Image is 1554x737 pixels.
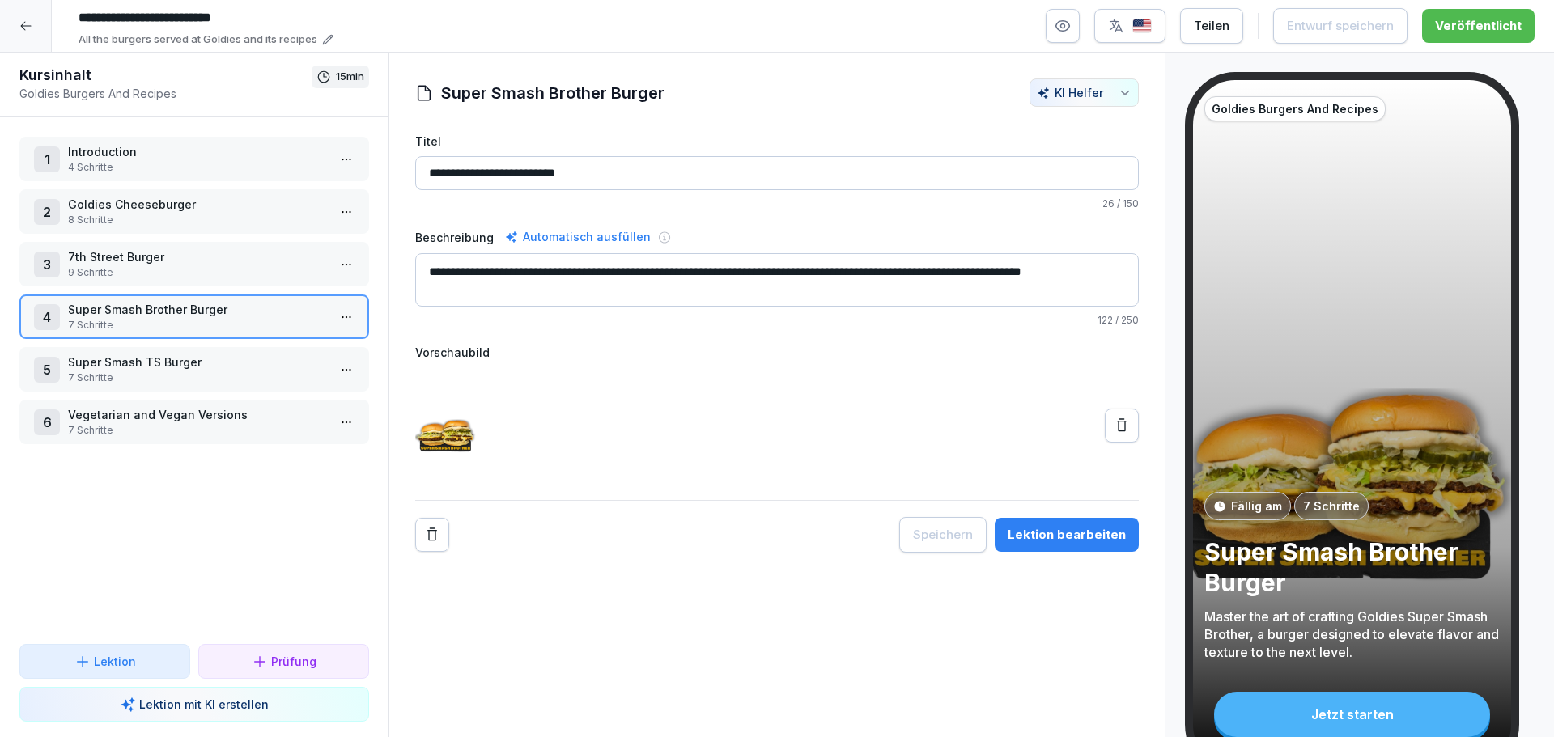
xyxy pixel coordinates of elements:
[1204,536,1500,598] p: Super Smash Brother Burger
[34,252,60,277] div: 3
[1194,17,1229,35] div: Teilen
[1303,498,1360,515] p: 7 Schritte
[68,301,327,318] p: Super Smash Brother Burger
[34,357,60,383] div: 5
[415,313,1139,328] p: / 250
[1102,197,1115,210] span: 26
[415,344,1139,361] label: Vorschaubild
[68,265,327,280] p: 9 Schritte
[1214,692,1490,737] div: Jetzt starten
[68,143,327,160] p: Introduction
[68,213,327,227] p: 8 Schritte
[1231,498,1282,515] p: Fällig am
[19,400,369,444] div: 6Vegetarian and Vegan Versions7 Schritte
[34,409,60,435] div: 6
[1273,8,1408,44] button: Entwurf speichern
[19,687,369,722] button: Lektion mit KI erstellen
[1204,608,1500,661] p: Master the art of crafting Goldies Super Smash Brother, a burger designed to elevate flavor and t...
[1132,19,1152,34] img: us.svg
[913,526,973,544] div: Speichern
[94,653,136,670] p: Lektion
[1008,526,1126,544] div: Lektion bearbeiten
[441,81,664,105] h1: Super Smash Brother Burger
[139,696,269,713] p: Lektion mit KI erstellen
[1422,9,1535,43] button: Veröffentlicht
[1435,17,1522,35] div: Veröffentlicht
[19,347,369,392] div: 5Super Smash TS Burger7 Schritte
[19,644,190,679] button: Lektion
[415,133,1139,150] label: Titel
[1030,78,1139,107] button: KI Helfer
[68,354,327,371] p: Super Smash TS Burger
[34,304,60,330] div: 4
[1287,17,1394,35] div: Entwurf speichern
[19,294,369,339] div: 4Super Smash Brother Burger7 Schritte
[415,229,494,246] label: Beschreibung
[19,66,312,85] h1: Kursinhalt
[68,318,327,332] p: 7 Schritte
[68,196,327,213] p: Goldies Cheeseburger
[1212,100,1378,117] p: Goldies Burgers And Recipes
[34,199,60,225] div: 2
[1037,86,1132,100] div: KI Helfer
[68,406,327,423] p: Vegetarian and Vegan Versions
[79,32,317,48] p: All the burgers served at Goldies and its recipes
[19,189,369,234] div: 2Goldies Cheeseburger8 Schritte
[19,137,369,181] div: 1Introduction4 Schritte
[899,517,987,553] button: Speichern
[68,371,327,385] p: 7 Schritte
[271,653,316,670] p: Prüfung
[502,227,654,247] div: Automatisch ausfüllen
[68,160,327,175] p: 4 Schritte
[415,518,449,552] button: Remove
[1098,314,1113,326] span: 122
[415,197,1139,211] p: / 150
[995,518,1139,552] button: Lektion bearbeiten
[1180,8,1243,44] button: Teilen
[19,242,369,286] div: 37th Street Burger9 Schritte
[68,423,327,438] p: 7 Schritte
[198,644,369,679] button: Prüfung
[34,146,60,172] div: 1
[336,69,364,85] p: 15 min
[68,248,327,265] p: 7th Street Burger
[19,85,312,102] p: Goldies Burgers And Recipes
